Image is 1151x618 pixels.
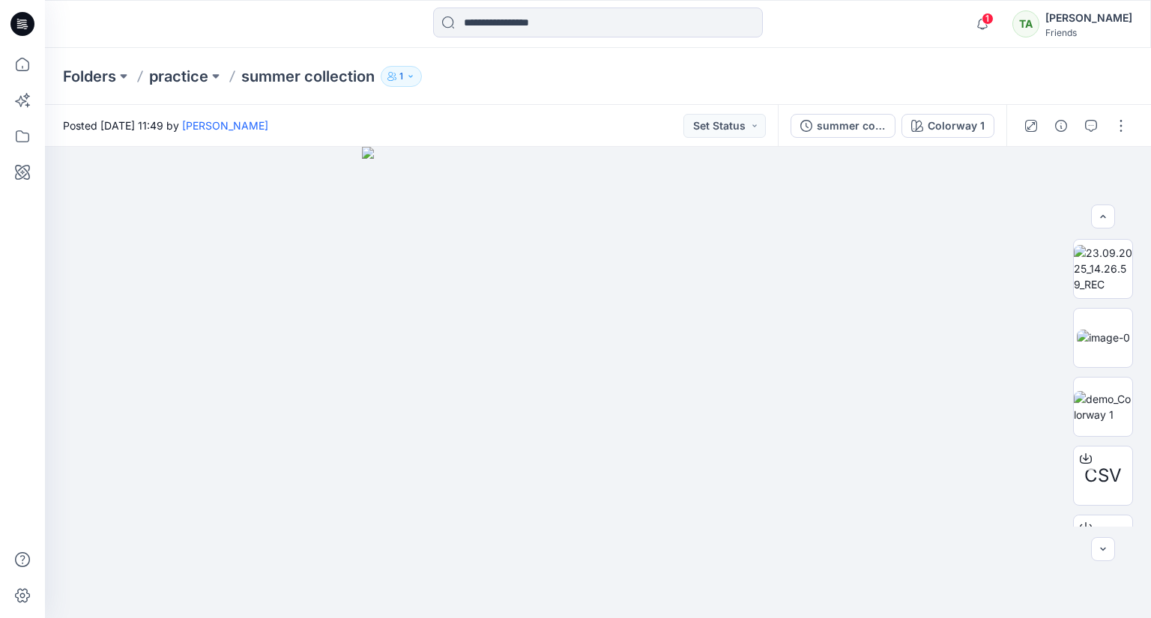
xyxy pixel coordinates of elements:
[381,66,422,87] button: 1
[982,13,994,25] span: 1
[1074,245,1132,292] img: 23.09.2025_14.26.59_REC
[1045,9,1132,27] div: [PERSON_NAME]
[817,118,886,134] div: summer collection
[63,66,116,87] a: Folders
[1045,27,1132,38] div: Friends
[928,118,985,134] div: Colorway 1
[399,68,403,85] p: 1
[182,119,268,132] a: [PERSON_NAME]
[63,118,268,133] span: Posted [DATE] 11:49 by
[241,66,375,87] p: summer collection
[791,114,895,138] button: summer collection
[1084,462,1122,489] span: CSV
[1077,330,1130,345] img: image-0
[901,114,994,138] button: Colorway 1
[149,66,208,87] a: practice
[1074,391,1132,422] img: demo_Colorway 1
[362,147,833,618] img: eyJhbGciOiJIUzI1NiIsImtpZCI6IjAiLCJzbHQiOiJzZXMiLCJ0eXAiOiJKV1QifQ.eyJkYXRhIjp7InR5cGUiOiJzdG9yYW...
[1012,10,1039,37] div: TA
[1049,114,1073,138] button: Details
